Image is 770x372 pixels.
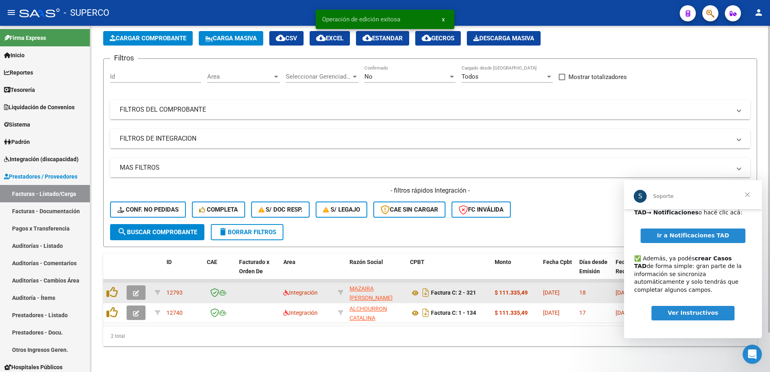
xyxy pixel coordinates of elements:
[420,286,431,299] i: Descargar documento
[110,100,750,119] mat-expansion-panel-header: FILTROS DEL COMPROBANTE
[211,224,283,240] button: Borrar Filtros
[64,4,109,22] span: - SUPERCO
[286,73,351,80] span: Seleccionar Gerenciador
[452,202,511,218] button: FC Inválida
[218,227,228,237] mat-icon: delete
[316,35,343,42] span: EXCEL
[422,35,454,42] span: Gecros
[462,73,479,80] span: Todos
[616,259,638,274] span: Fecha Recibido
[276,35,297,42] span: CSV
[251,202,310,218] button: S/ Doc Resp.
[120,163,731,172] mat-panel-title: MAS FILTROS
[373,202,445,218] button: CAE SIN CARGAR
[624,180,762,338] iframe: Intercom live chat mensaje
[192,202,245,218] button: Completa
[4,68,33,77] span: Reportes
[276,33,285,43] mat-icon: cloud_download
[473,35,534,42] span: Descarga Masiva
[350,305,387,321] span: ALCHOURRON CATALINA
[110,158,750,177] mat-expansion-panel-header: MAS FILTROS
[283,310,318,316] span: Integración
[4,85,35,94] span: Tesorería
[543,310,560,316] span: [DATE]
[117,227,127,237] mat-icon: search
[10,144,128,160] div: ​
[166,289,183,296] span: 12793
[579,289,586,296] span: 18
[205,35,257,42] span: Carga Masiva
[568,72,627,82] span: Mostrar totalizadores
[350,284,404,301] div: 27351602096
[117,206,179,213] span: Conf. no pedidas
[459,206,504,213] span: FC Inválida
[420,306,431,319] i: Descargar documento
[442,16,445,23] span: x
[495,310,528,316] strong: $ 111.335,49
[323,206,360,213] span: S/ legajo
[543,259,572,265] span: Fecha Cpbt
[207,259,217,265] span: CAE
[743,345,762,364] iframe: Intercom live chat
[236,254,280,289] datatable-header-cell: Facturado x Orden De
[540,254,576,289] datatable-header-cell: Fecha Cpbt
[110,202,186,218] button: Conf. no pedidas
[6,8,16,17] mat-icon: menu
[543,289,560,296] span: [DATE]
[381,206,438,213] span: CAE SIN CARGAR
[117,229,197,236] span: Buscar Comprobante
[207,73,273,80] span: Area
[431,310,476,316] strong: Factura C: 1 - 134
[350,304,404,321] div: 27442624270
[110,52,138,64] h3: Filtros
[218,229,276,236] span: Borrar Filtros
[754,8,764,17] mat-icon: person
[199,206,238,213] span: Completa
[346,254,407,289] datatable-header-cell: Razón Social
[120,105,731,114] mat-panel-title: FILTROS DEL COMPROBANTE
[258,206,303,213] span: S/ Doc Resp.
[362,35,403,42] span: Estandar
[616,310,632,316] span: [DATE]
[103,326,757,346] div: 2 total
[435,12,451,27] button: x
[579,310,586,316] span: 17
[612,254,649,289] datatable-header-cell: Fecha Recibido
[4,51,25,60] span: Inicio
[110,186,750,195] h4: - filtros rápidos Integración -
[103,31,193,46] button: Cargar Comprobante
[576,254,612,289] datatable-header-cell: Días desde Emisión
[4,155,79,164] span: Integración (discapacidad)
[163,254,204,289] datatable-header-cell: ID
[199,31,263,46] button: Carga Masiva
[166,259,172,265] span: ID
[4,33,46,42] span: Firma Express
[4,363,62,372] span: Hospitales Públicos
[491,254,540,289] datatable-header-cell: Monto
[166,310,183,316] span: 12740
[204,254,236,289] datatable-header-cell: CAE
[350,259,383,265] span: Razón Social
[4,103,75,112] span: Liquidación de Convenios
[280,254,335,289] datatable-header-cell: Area
[495,289,528,296] strong: $ 111.335,49
[4,137,30,146] span: Padrón
[350,285,393,301] span: MAZAIRA [PERSON_NAME]
[431,290,476,296] strong: Factura C: 2 - 321
[4,120,30,129] span: Sistema
[467,31,541,46] app-download-masive: Descarga masiva de comprobantes (adjuntos)
[4,172,77,181] span: Prestadores / Proveedores
[579,259,608,274] span: Días desde Emisión
[407,254,491,289] datatable-header-cell: CPBT
[616,289,632,296] span: [DATE]
[239,259,269,274] span: Facturado x Orden De
[110,35,186,42] span: Cargar Comprobante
